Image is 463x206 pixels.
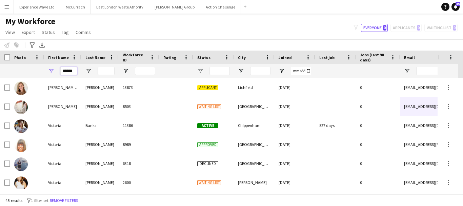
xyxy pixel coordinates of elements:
[42,29,55,35] span: Status
[81,154,119,173] div: [PERSON_NAME]
[275,78,315,97] div: [DATE]
[197,85,218,90] span: Applicant
[356,97,400,116] div: 0
[451,3,460,11] a: 35
[356,135,400,154] div: 0
[356,173,400,192] div: 0
[14,176,28,190] img: Victoria Boyle
[319,55,335,60] span: Last job
[44,78,81,97] div: [PERSON_NAME] [PERSON_NAME]
[28,41,36,49] app-action-btn: Advanced filters
[234,116,275,135] div: Chippenham
[200,0,241,14] button: Action Challenge
[119,116,159,135] div: 11386
[197,68,203,74] button: Open Filter Menu
[22,29,35,35] span: Export
[119,78,159,97] div: 13873
[14,119,28,133] img: Victoria Banks
[62,29,69,35] span: Tag
[81,173,119,192] div: [PERSON_NAME]
[456,2,460,6] span: 35
[14,0,60,14] button: Experience Wave Ltd
[44,97,81,116] div: [PERSON_NAME]
[98,67,115,75] input: Last Name Filter Input
[38,41,46,49] app-action-btn: Export XLSX
[149,0,200,14] button: [PERSON_NAME] Group
[119,97,159,116] div: 8503
[209,67,230,75] input: Status Filter Input
[44,135,81,154] div: Victoria
[60,67,77,75] input: First Name Filter Input
[119,154,159,173] div: 6318
[48,68,54,74] button: Open Filter Menu
[14,81,28,95] img: Natalie Victoria Renée Hamilton
[14,100,28,114] img: Rosey-Victoria Pooley
[163,55,176,60] span: Rating
[275,173,315,192] div: [DATE]
[123,68,129,74] button: Open Filter Menu
[234,78,275,97] div: Lichfield
[119,135,159,154] div: 8989
[234,154,275,173] div: [GEOGRAPHIC_DATA]
[275,116,315,135] div: [DATE]
[234,97,275,116] div: [GEOGRAPHIC_DATA]
[279,68,285,74] button: Open Filter Menu
[14,138,28,152] img: Victoria Banser
[85,68,92,74] button: Open Filter Menu
[197,161,218,166] span: Declined
[404,55,415,60] span: Email
[3,28,18,37] a: View
[197,180,221,185] span: Waiting list
[315,116,356,135] div: 527 days
[250,67,270,75] input: City Filter Input
[44,173,81,192] div: Victoria
[31,198,48,203] span: 1 filter set
[81,78,119,97] div: [PERSON_NAME]
[14,55,26,60] span: Photo
[356,116,400,135] div: 0
[85,55,105,60] span: Last Name
[5,29,15,35] span: View
[48,55,69,60] span: First Name
[234,135,275,154] div: [GEOGRAPHIC_DATA]
[291,67,311,75] input: Joined Filter Input
[238,68,244,74] button: Open Filter Menu
[197,104,221,109] span: Waiting list
[81,135,119,154] div: [PERSON_NAME]
[404,68,410,74] button: Open Filter Menu
[119,173,159,192] div: 2600
[361,24,388,32] button: Everyone0
[275,135,315,154] div: [DATE]
[275,154,315,173] div: [DATE]
[81,116,119,135] div: Banks
[275,97,315,116] div: [DATE]
[81,97,119,116] div: [PERSON_NAME]
[5,16,55,26] span: My Workforce
[76,29,91,35] span: Comms
[73,28,94,37] a: Comms
[279,55,292,60] span: Joined
[197,123,218,128] span: Active
[234,173,275,192] div: [PERSON_NAME]
[197,142,218,147] span: Approved
[197,55,210,60] span: Status
[60,0,91,14] button: McCurrach
[44,116,81,135] div: Victoria
[59,28,72,37] a: Tag
[39,28,58,37] a: Status
[91,0,149,14] button: East London Waste Athority
[238,55,246,60] span: City
[356,154,400,173] div: 0
[135,67,155,75] input: Workforce ID Filter Input
[48,197,79,204] button: Remove filters
[44,154,81,173] div: Victoria
[14,157,28,171] img: Victoria Barker
[123,52,147,62] span: Workforce ID
[356,78,400,97] div: 0
[19,28,38,37] a: Export
[383,25,386,31] span: 0
[360,52,388,62] span: Jobs (last 90 days)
